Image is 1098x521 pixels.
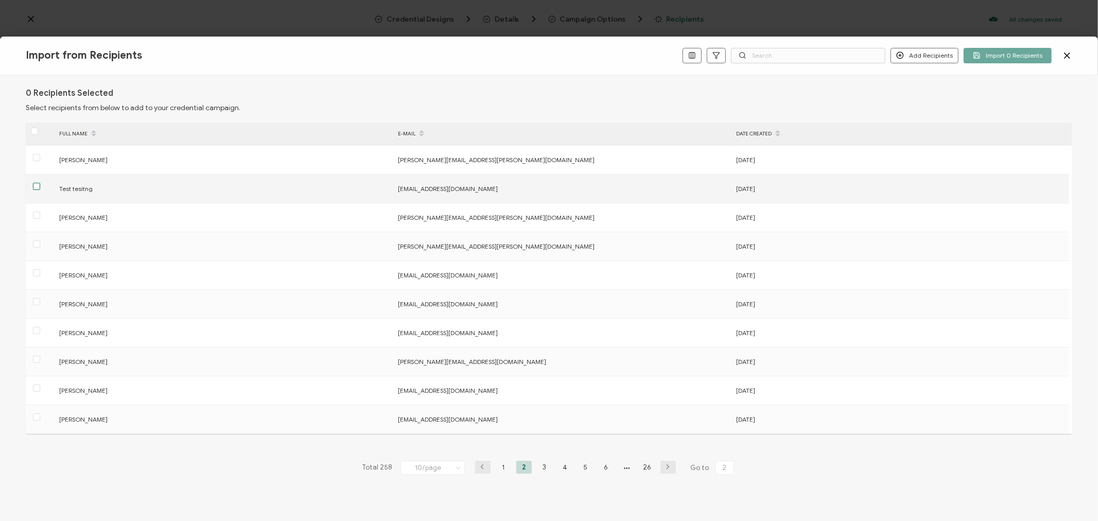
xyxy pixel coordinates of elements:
input: Search [731,48,885,63]
span: Import 0 Recipients [973,51,1042,59]
span: Import from Recipients [26,49,142,62]
span: [DATE] [736,300,755,308]
span: [PERSON_NAME] [59,329,108,337]
span: Total 258 [362,461,393,475]
span: [PERSON_NAME] [59,415,108,423]
span: [PERSON_NAME] [59,242,108,250]
span: [PERSON_NAME] [59,214,108,221]
span: Go to [691,461,736,475]
span: [PERSON_NAME][EMAIL_ADDRESS][PERSON_NAME][DOMAIN_NAME] [398,156,595,164]
span: [EMAIL_ADDRESS][DOMAIN_NAME] [398,300,498,308]
span: [PERSON_NAME] [59,271,108,279]
li: 1 [496,461,511,474]
span: [EMAIL_ADDRESS][DOMAIN_NAME] [398,415,498,423]
div: DATE CREATED [731,125,1069,143]
span: [DATE] [736,242,755,250]
h1: 0 Recipients Selected [26,88,113,98]
span: [EMAIL_ADDRESS][DOMAIN_NAME] [398,185,498,193]
span: [DATE] [736,214,755,221]
span: [EMAIL_ADDRESS][DOMAIN_NAME] [398,271,498,279]
li: 6 [599,461,614,474]
span: [EMAIL_ADDRESS][DOMAIN_NAME] [398,387,498,394]
span: [PERSON_NAME] [59,300,108,308]
span: [PERSON_NAME][EMAIL_ADDRESS][PERSON_NAME][DOMAIN_NAME] [398,214,595,221]
span: [DATE] [736,415,755,423]
span: [DATE] [736,358,755,366]
span: [PERSON_NAME] [59,358,108,366]
span: [DATE] [736,156,755,164]
button: Import 0 Recipients [964,48,1052,63]
span: Select recipients from below to add to your credential campaign. [26,103,240,112]
button: Add Recipients [891,48,958,63]
input: Select [400,461,465,475]
span: [PERSON_NAME][EMAIL_ADDRESS][PERSON_NAME][DOMAIN_NAME] [398,242,595,250]
span: [DATE] [736,185,755,193]
span: [PERSON_NAME] [59,156,108,164]
span: [DATE] [736,387,755,394]
span: [PERSON_NAME] [59,387,108,394]
li: 26 [640,461,655,474]
div: FULL NAME [54,125,393,143]
span: [PERSON_NAME][EMAIL_ADDRESS][DOMAIN_NAME] [398,358,546,366]
div: E-MAIL [393,125,731,143]
span: [DATE] [736,329,755,337]
li: 4 [557,461,573,474]
span: [EMAIL_ADDRESS][DOMAIN_NAME] [398,329,498,337]
li: 5 [578,461,594,474]
iframe: Chat Widget [1047,472,1098,521]
span: Test tesitng [59,185,93,193]
li: 2 [516,461,532,474]
li: 3 [537,461,552,474]
span: [DATE] [736,271,755,279]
